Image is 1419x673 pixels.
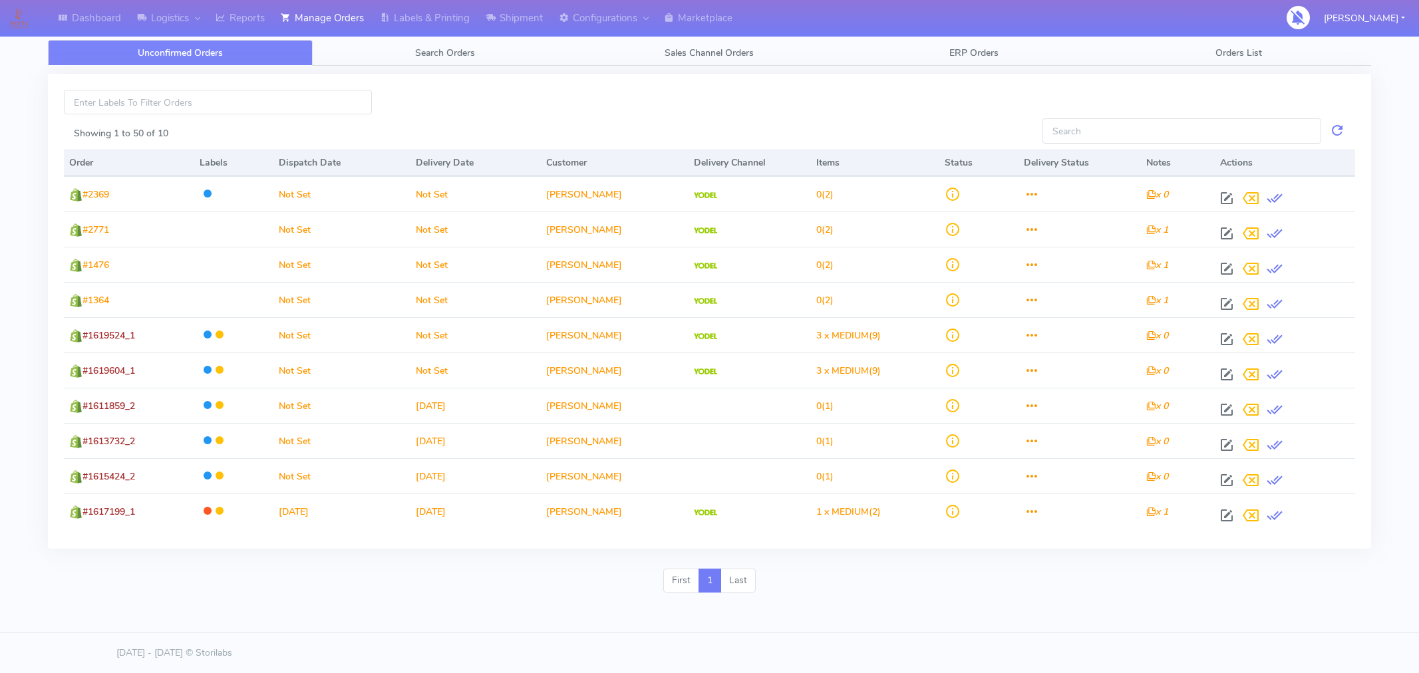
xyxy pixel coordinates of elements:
[816,294,834,307] span: (2)
[1146,470,1168,483] i: x 0
[541,388,689,423] td: [PERSON_NAME]
[694,509,717,516] img: Yodel
[410,317,541,352] td: Not Set
[816,223,822,236] span: 0
[816,400,822,412] span: 0
[541,150,689,176] th: Customer
[1215,150,1355,176] th: Actions
[816,470,834,483] span: (1)
[816,435,822,448] span: 0
[1019,150,1141,176] th: Delivery Status
[415,47,475,59] span: Search Orders
[1146,188,1168,201] i: x 0
[410,282,541,317] td: Not Set
[1146,435,1168,448] i: x 0
[48,40,1371,66] ul: Tabs
[410,176,541,211] td: Not Set
[273,317,410,352] td: Not Set
[816,470,822,483] span: 0
[194,150,273,176] th: Labels
[816,188,822,201] span: 0
[273,423,410,458] td: Not Set
[1146,294,1168,307] i: x 1
[694,368,717,375] img: Yodel
[410,423,541,458] td: [DATE]
[82,329,135,342] span: #1619524_1
[1146,329,1168,342] i: x 0
[541,317,689,352] td: [PERSON_NAME]
[1141,150,1215,176] th: Notes
[689,150,811,176] th: Delivery Channel
[1314,5,1415,32] button: [PERSON_NAME]
[82,294,109,307] span: #1364
[811,150,939,176] th: Items
[82,435,135,448] span: #1613732_2
[694,192,717,199] img: Yodel
[82,188,109,201] span: #2369
[273,282,410,317] td: Not Set
[1146,259,1168,271] i: x 1
[1146,223,1168,236] i: x 1
[816,329,869,342] span: 3 x MEDIUM
[138,47,223,59] span: Unconfirmed Orders
[816,435,834,448] span: (1)
[816,259,822,271] span: 0
[541,493,689,529] td: [PERSON_NAME]
[82,259,109,271] span: #1476
[816,294,822,307] span: 0
[82,505,135,518] span: #1617199_1
[541,458,689,493] td: [PERSON_NAME]
[816,259,834,271] span: (2)
[694,333,717,340] img: Yodel
[541,423,689,458] td: [PERSON_NAME]
[82,470,135,483] span: #1615424_2
[410,352,541,388] td: Not Set
[410,493,541,529] td: [DATE]
[410,388,541,423] td: [DATE]
[410,247,541,282] td: Not Set
[541,211,689,247] td: [PERSON_NAME]
[694,263,717,269] img: Yodel
[694,227,717,234] img: Yodel
[82,364,135,377] span: #1619604_1
[273,247,410,282] td: Not Set
[1146,364,1168,377] i: x 0
[64,150,194,176] th: Order
[82,223,109,236] span: #2771
[949,47,999,59] span: ERP Orders
[816,329,881,342] span: (9)
[273,211,410,247] td: Not Set
[410,150,541,176] th: Delivery Date
[665,47,754,59] span: Sales Channel Orders
[541,176,689,211] td: [PERSON_NAME]
[1215,47,1262,59] span: Orders List
[939,150,1019,176] th: Status
[816,223,834,236] span: (2)
[816,505,869,518] span: 1 x MEDIUM
[1146,505,1168,518] i: x 1
[64,90,372,114] input: Enter Labels To Filter Orders
[273,388,410,423] td: Not Set
[1146,400,1168,412] i: x 0
[816,364,881,377] span: (9)
[816,364,869,377] span: 3 x MEDIUM
[541,352,689,388] td: [PERSON_NAME]
[410,458,541,493] td: [DATE]
[1042,118,1321,143] input: Search
[816,188,834,201] span: (2)
[541,282,689,317] td: [PERSON_NAME]
[273,493,410,529] td: [DATE]
[541,247,689,282] td: [PERSON_NAME]
[699,569,721,593] a: 1
[816,505,881,518] span: (2)
[74,126,168,140] label: Showing 1 to 50 of 10
[82,400,135,412] span: #1611859_2
[410,211,541,247] td: Not Set
[694,298,717,305] img: Yodel
[273,150,410,176] th: Dispatch Date
[273,176,410,211] td: Not Set
[273,352,410,388] td: Not Set
[816,400,834,412] span: (1)
[273,458,410,493] td: Not Set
